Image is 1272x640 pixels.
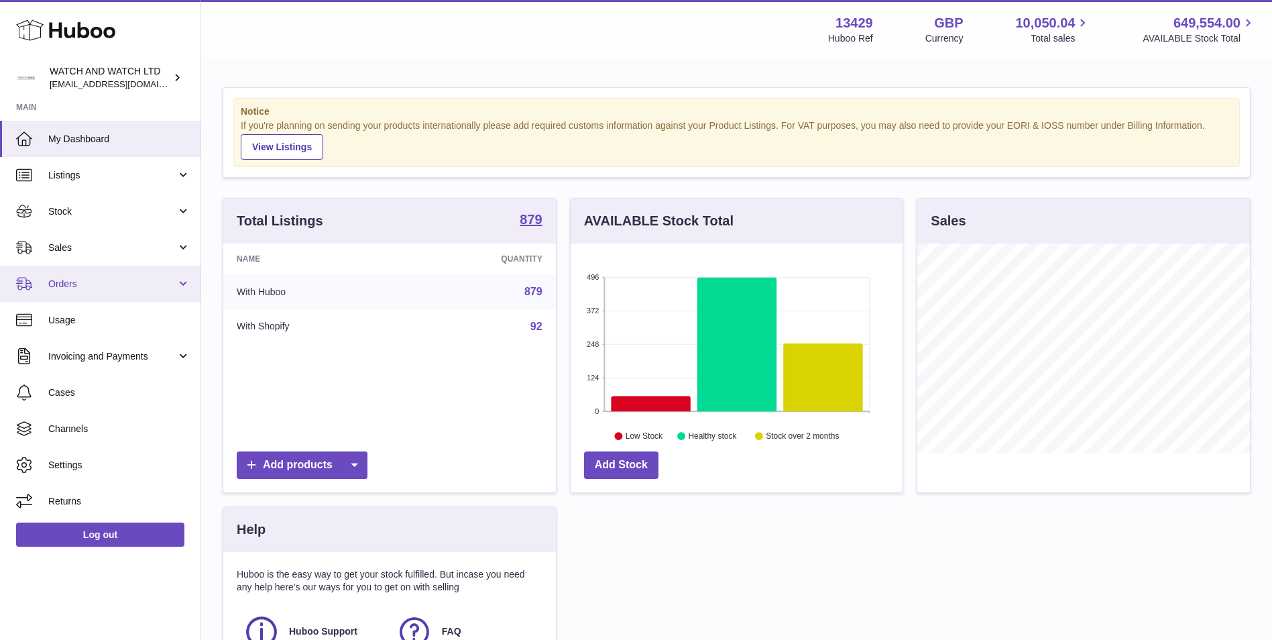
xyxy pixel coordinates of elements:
text: 248 [587,340,599,348]
a: 879 [520,213,542,229]
p: Huboo is the easy way to get your stock fulfilled. But incase you need any help here's our ways f... [237,568,542,594]
span: Total sales [1031,32,1090,45]
span: Usage [48,314,190,327]
a: 92 [530,321,542,332]
span: Settings [48,459,190,472]
text: 124 [587,374,599,382]
text: Low Stock [626,431,663,441]
span: Channels [48,423,190,435]
h3: Sales [931,212,966,230]
a: 879 [524,286,542,297]
div: Huboo Ref [828,32,873,45]
span: Returns [48,495,190,508]
span: FAQ [442,625,461,638]
span: AVAILABLE Stock Total [1143,32,1256,45]
td: With Huboo [223,274,402,309]
a: 10,050.04 Total sales [1015,14,1090,45]
strong: 13429 [835,14,873,32]
text: 0 [595,407,599,415]
h3: AVAILABLE Stock Total [584,212,734,230]
a: Add Stock [584,451,658,479]
td: With Shopify [223,309,402,344]
h3: Total Listings [237,212,323,230]
span: Stock [48,205,176,218]
text: 496 [587,273,599,281]
a: 649,554.00 AVAILABLE Stock Total [1143,14,1256,45]
text: 372 [587,307,599,315]
span: Listings [48,169,176,182]
a: Log out [16,523,184,547]
th: Name [223,244,402,274]
span: [EMAIL_ADDRESS][DOMAIN_NAME] [50,78,197,89]
span: Huboo Support [289,625,357,638]
text: Healthy stock [688,431,737,441]
text: Stock over 2 months [766,431,839,441]
span: Cases [48,386,190,399]
span: Sales [48,242,176,254]
strong: Notice [241,105,1232,118]
span: Invoicing and Payments [48,350,176,363]
th: Quantity [402,244,555,274]
div: WATCH AND WATCH LTD [50,65,170,91]
span: 649,554.00 [1173,14,1240,32]
div: Currency [925,32,964,45]
div: If you're planning on sending your products internationally please add required customs informati... [241,119,1232,160]
span: Orders [48,278,176,290]
h3: Help [237,521,266,539]
strong: 879 [520,213,542,226]
img: internalAdmin-13429@internal.huboo.com [16,68,36,88]
strong: GBP [934,14,963,32]
a: View Listings [241,134,323,160]
a: Add products [237,451,367,479]
span: 10,050.04 [1015,14,1075,32]
span: My Dashboard [48,133,190,146]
